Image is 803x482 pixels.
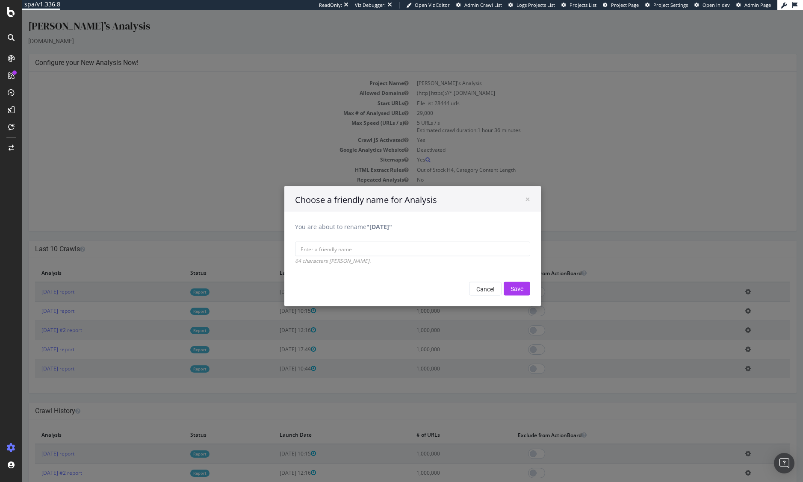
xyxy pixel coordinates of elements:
[503,185,508,194] button: Close
[603,2,639,9] a: Project Page
[415,2,450,8] span: Open Viz Editor
[447,272,479,285] button: Cancel
[508,2,555,9] a: Logs Projects List
[273,184,508,196] h4: Choose a friendly name for Analysis
[736,2,771,9] a: Admin Page
[517,2,555,8] span: Logs Projects List
[319,2,342,9] div: ReadOnly:
[744,2,771,8] span: Admin Page
[503,183,508,195] span: ×
[481,272,508,285] input: Save
[273,247,348,254] i: 64 characters [PERSON_NAME].
[645,2,688,9] a: Project Settings
[273,212,370,221] label: You are about to rename
[344,212,370,220] b: "[DATE]"
[406,2,450,9] a: Open Viz Editor
[611,2,639,8] span: Project Page
[570,2,596,8] span: Projects List
[456,2,502,9] a: Admin Crawl List
[774,453,794,473] div: Open Intercom Messenger
[703,2,730,8] span: Open in dev
[653,2,688,8] span: Project Settings
[561,2,596,9] a: Projects List
[694,2,730,9] a: Open in dev
[355,2,386,9] div: Viz Debugger:
[464,2,502,8] span: Admin Crawl List
[273,232,508,246] input: Enter a friendly name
